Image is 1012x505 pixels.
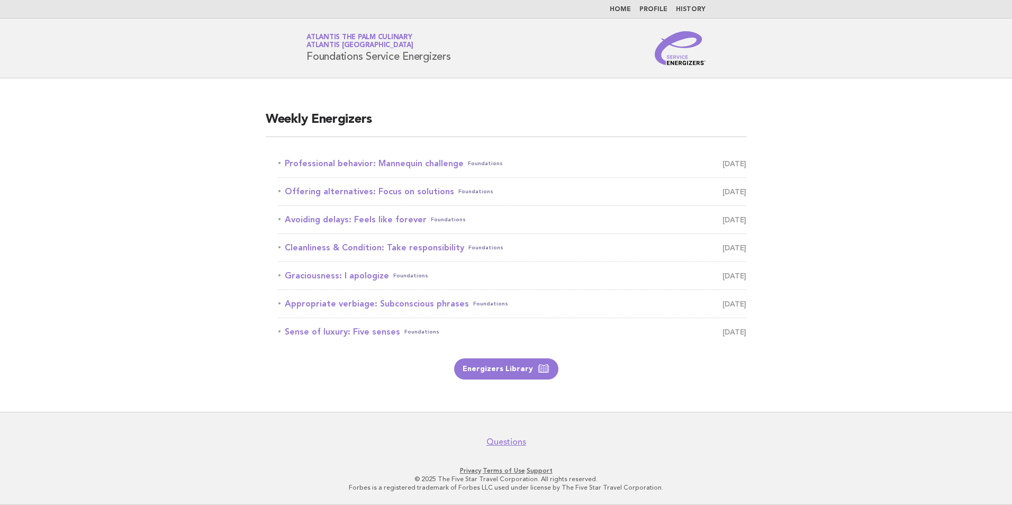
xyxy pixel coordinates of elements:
[278,212,746,227] a: Avoiding delays: Feels like foreverFoundations [DATE]
[639,6,667,13] a: Profile
[722,324,746,339] span: [DATE]
[473,296,508,311] span: Foundations
[306,34,451,62] h1: Foundations Service Energizers
[278,296,746,311] a: Appropriate verbiage: Subconscious phrasesFoundations [DATE]
[486,437,526,447] a: Questions
[182,475,830,483] p: © 2025 The Five Star Travel Corporation. All rights reserved.
[722,212,746,227] span: [DATE]
[278,184,746,199] a: Offering alternatives: Focus on solutionsFoundations [DATE]
[468,156,503,171] span: Foundations
[722,184,746,199] span: [DATE]
[182,466,830,475] p: · ·
[460,467,481,474] a: Privacy
[610,6,631,13] a: Home
[722,268,746,283] span: [DATE]
[458,184,493,199] span: Foundations
[278,268,746,283] a: Graciousness: I apologizeFoundations [DATE]
[266,111,746,137] h2: Weekly Energizers
[655,31,706,65] img: Service Energizers
[454,358,558,380] a: Energizers Library
[306,34,413,49] a: Atlantis The Palm CulinaryAtlantis [GEOGRAPHIC_DATA]
[278,324,746,339] a: Sense of luxury: Five sensesFoundations [DATE]
[404,324,439,339] span: Foundations
[431,212,466,227] span: Foundations
[722,240,746,255] span: [DATE]
[722,156,746,171] span: [DATE]
[483,467,525,474] a: Terms of Use
[278,156,746,171] a: Professional behavior: Mannequin challengeFoundations [DATE]
[527,467,553,474] a: Support
[182,483,830,492] p: Forbes is a registered trademark of Forbes LLC used under license by The Five Star Travel Corpora...
[306,42,413,49] span: Atlantis [GEOGRAPHIC_DATA]
[278,240,746,255] a: Cleanliness & Condition: Take responsibilityFoundations [DATE]
[393,268,428,283] span: Foundations
[468,240,503,255] span: Foundations
[676,6,706,13] a: History
[722,296,746,311] span: [DATE]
